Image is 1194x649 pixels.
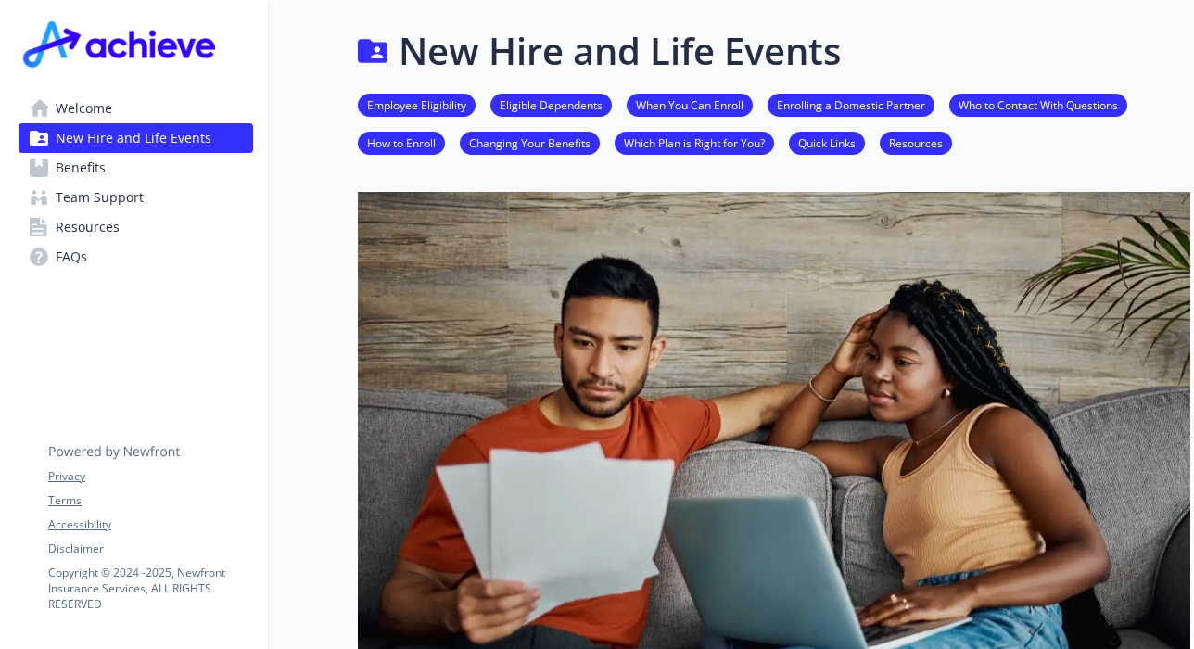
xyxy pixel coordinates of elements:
a: Eligible Dependents [490,95,612,113]
a: How to Enroll [358,134,445,151]
span: FAQs [56,242,87,272]
span: Welcome [56,94,112,123]
a: Accessibility [48,516,252,533]
a: FAQs [19,242,253,272]
a: New Hire and Life Events [19,123,253,153]
a: Resources [880,134,952,151]
a: Team Support [19,183,253,212]
a: Disclaimer [48,541,252,557]
a: When You Can Enroll [627,95,753,113]
a: Resources [19,212,253,242]
p: Copyright © 2024 - 2025 , Newfront Insurance Services, ALL RIGHTS RESERVED [48,565,252,612]
h1: New Hire and Life Events [399,23,841,79]
span: Team Support [56,183,144,212]
a: Changing Your Benefits [460,134,600,151]
a: Privacy [48,468,252,485]
a: Terms [48,492,252,509]
span: Resources [56,212,120,242]
span: Benefits [56,153,106,183]
a: Who to Contact With Questions [949,95,1127,113]
a: Enrolling a Domestic Partner [768,95,934,113]
a: Welcome [19,94,253,123]
a: Employee Eligibility [358,95,476,113]
a: Quick Links [789,134,865,151]
a: Benefits [19,153,253,183]
a: Which Plan is Right for You? [615,134,774,151]
span: New Hire and Life Events [56,123,211,153]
